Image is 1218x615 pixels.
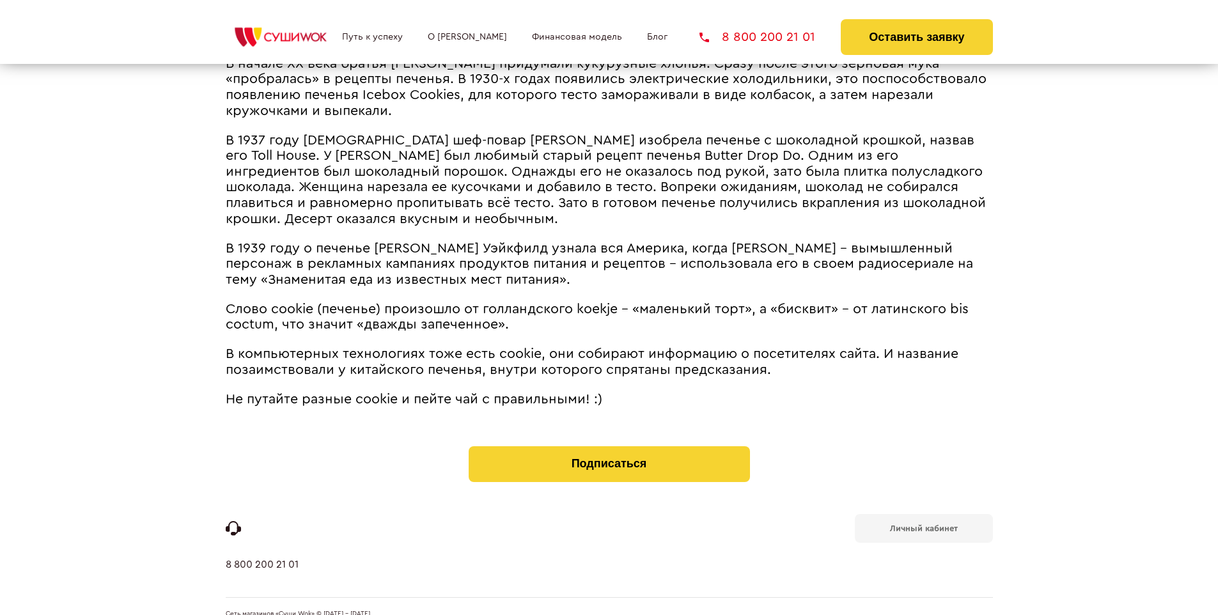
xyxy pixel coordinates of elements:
[226,347,958,377] span: В компьютерных технологиях тоже есть cookie, они собирают информацию о посетителях сайта. И назва...
[226,242,973,286] span: В 1939 году о печенье [PERSON_NAME] Уэйкфилд узнала вся Америка, когда [PERSON_NAME] – вымышленны...
[699,31,815,43] a: 8 800 200 21 01
[841,19,992,55] button: Оставить заявку
[469,446,750,482] button: Подписаться
[226,57,987,118] span: В начале XX века братья [PERSON_NAME] придумали кукурузные хлопья. Сразу после этого зерновая мук...
[226,302,969,332] span: Слово cookie (печенье) произошло от голландского koekje – «маленький торт», а «бисквит» – от лати...
[890,524,958,533] b: Личный кабинет
[226,559,299,597] a: 8 800 200 21 01
[226,134,986,226] span: В 1937 году [DEMOGRAPHIC_DATA] шеф-повар [PERSON_NAME] изобрела печенье с шоколадной крошкой, наз...
[226,393,602,406] span: Не путайте разные cookie и пейте чай с правильными! :)
[647,32,668,42] a: Блог
[722,31,815,43] span: 8 800 200 21 01
[342,32,403,42] a: Путь к успеху
[428,32,507,42] a: О [PERSON_NAME]
[855,514,993,543] a: Личный кабинет
[532,32,622,42] a: Финансовая модель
